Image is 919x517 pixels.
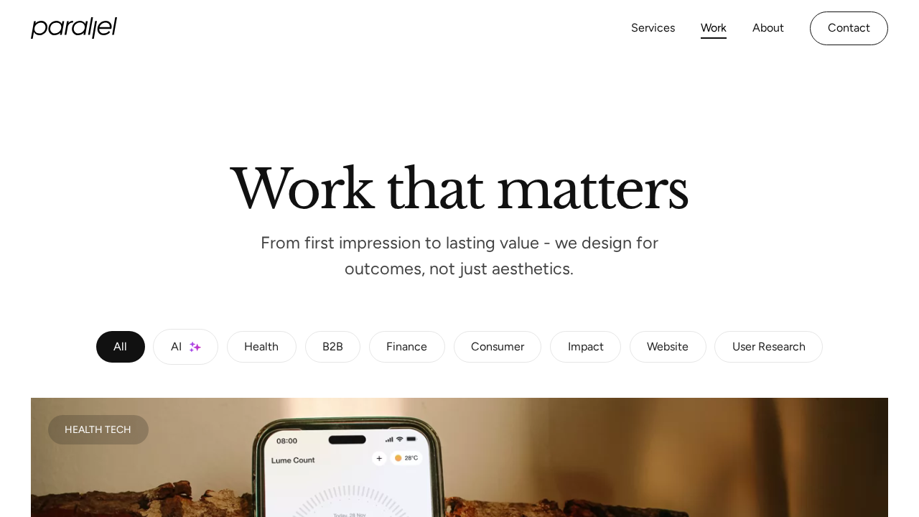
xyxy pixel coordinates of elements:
h2: Work that matters [79,164,840,210]
div: Health [244,343,279,351]
div: B2B [322,343,343,351]
a: Work [701,18,727,39]
div: Health Tech [65,427,131,434]
a: About [752,18,784,39]
a: Services [631,18,675,39]
div: All [113,343,127,351]
a: Contact [810,11,888,45]
div: Impact [568,343,604,351]
div: Consumer [471,343,524,351]
div: User Research [732,343,806,351]
p: From first impression to lasting value - we design for outcomes, not just aesthetics. [244,238,675,275]
div: AI [171,343,182,351]
div: Website [647,343,689,351]
div: Finance [386,343,427,351]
